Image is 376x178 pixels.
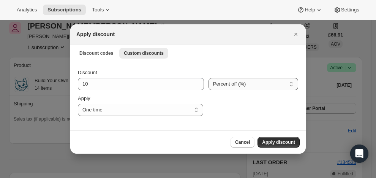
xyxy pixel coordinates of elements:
span: Settings [341,7,359,13]
button: Analytics [12,5,41,15]
button: Tools [87,5,116,15]
button: Close [291,29,301,40]
button: Custom discounts [119,48,168,59]
button: Discount codes [75,48,118,59]
span: Cancel [235,139,250,145]
button: Apply discount [258,137,300,148]
button: Subscriptions [43,5,86,15]
span: Subscriptions [47,7,81,13]
button: Settings [329,5,364,15]
span: Apply discount [262,139,295,145]
div: Custom discounts [70,61,306,133]
div: Open Intercom Messenger [350,145,368,163]
span: Apply [78,95,90,101]
span: Tools [92,7,104,13]
h2: Apply discount [76,30,115,38]
span: Analytics [17,7,37,13]
span: Help [305,7,315,13]
span: Discount codes [79,50,113,56]
button: Cancel [231,137,254,148]
button: Help [292,5,327,15]
span: Discount [78,70,97,75]
span: Custom discounts [124,50,164,56]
